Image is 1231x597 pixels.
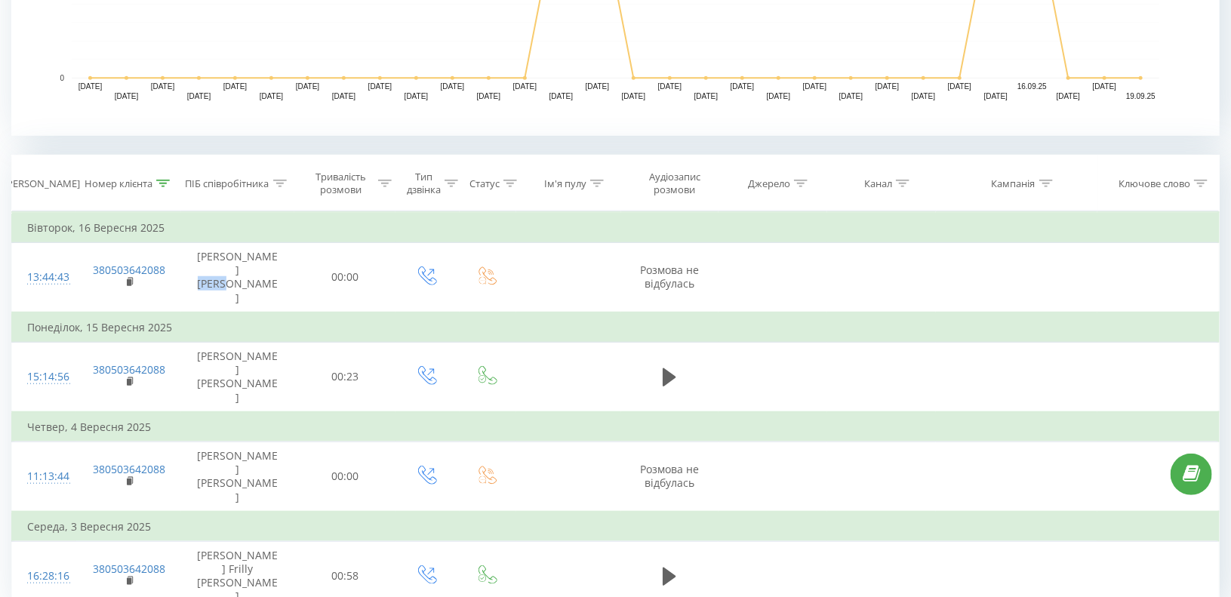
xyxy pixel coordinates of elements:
text: [DATE] [694,93,719,101]
td: Вівторок, 16 Вересня 2025 [12,213,1220,243]
td: [PERSON_NAME] [PERSON_NAME] [181,442,294,511]
a: 380503642088 [93,462,165,476]
text: [DATE] [767,93,791,101]
text: [DATE] [586,83,610,91]
text: [DATE] [513,83,537,91]
text: [DATE] [187,93,211,101]
a: 380503642088 [93,362,165,377]
text: [DATE] [912,93,936,101]
a: 380503642088 [93,562,165,576]
text: [DATE] [223,83,248,91]
text: [DATE] [839,93,863,101]
td: 00:00 [294,243,395,312]
div: Ключове слово [1119,177,1190,190]
div: 13:44:43 [27,263,61,292]
div: 11:13:44 [27,462,61,491]
text: [DATE] [803,83,827,91]
td: 00:00 [294,442,395,511]
div: Тип дзвінка [407,171,441,196]
div: 16:28:16 [27,562,61,591]
text: 16.09.25 [1017,83,1047,91]
text: [DATE] [260,93,284,101]
td: Середа, 3 Вересня 2025 [12,512,1220,542]
div: Номер клієнта [85,177,152,190]
div: 15:14:56 [27,362,61,392]
td: Понеділок, 15 Вересня 2025 [12,312,1220,343]
div: ПІБ співробітника [186,177,269,190]
text: [DATE] [658,83,682,91]
text: 0 [60,74,64,82]
text: [DATE] [948,83,972,91]
div: Канал [864,177,892,190]
text: [DATE] [441,83,465,91]
div: Кампанія [992,177,1036,190]
td: [PERSON_NAME] [PERSON_NAME] [181,343,294,412]
text: [DATE] [405,93,429,101]
text: [DATE] [549,93,574,101]
text: [DATE] [1057,93,1081,101]
div: Статус [469,177,500,190]
td: Четвер, 4 Вересня 2025 [12,412,1220,442]
span: Розмова не відбулась [640,462,699,490]
text: [DATE] [731,83,755,91]
text: [DATE] [984,93,1008,101]
text: [DATE] [368,83,392,91]
div: [PERSON_NAME] [4,177,80,190]
div: Аудіозапис розмови [635,171,714,196]
text: [DATE] [622,93,646,101]
div: Джерело [748,177,790,190]
text: [DATE] [296,83,320,91]
text: [DATE] [151,83,175,91]
text: 19.09.25 [1126,93,1156,101]
div: Ім'я пулу [544,177,586,190]
span: Розмова не відбулась [640,263,699,291]
a: 380503642088 [93,263,165,277]
text: [DATE] [78,83,103,91]
text: [DATE] [115,93,139,101]
div: Тривалість розмови [308,171,374,196]
text: [DATE] [332,93,356,101]
text: [DATE] [1093,83,1117,91]
td: 00:23 [294,343,395,412]
text: [DATE] [876,83,900,91]
td: [PERSON_NAME] [PERSON_NAME] [181,243,294,312]
text: [DATE] [477,93,501,101]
